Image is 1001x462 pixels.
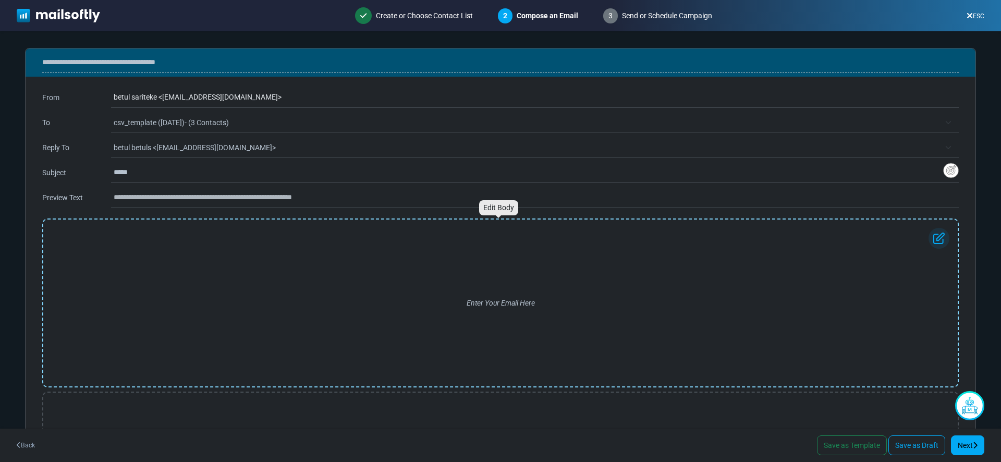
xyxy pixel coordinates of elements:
span: 3 [603,8,618,23]
div: Subject [42,167,94,178]
span: 2 [503,11,507,20]
div: betul sariteke < [EMAIL_ADDRESS][DOMAIN_NAME] > [114,88,959,107]
a: Next [951,435,984,455]
img: mailsoftly_white_logo.svg [17,9,100,22]
span: Enter Your Email Here [467,298,535,309]
div: Edit Body [479,200,518,215]
div: Reply To [42,142,94,153]
span: betul betuls <xomebil316@backva.com> [114,141,940,154]
span: csv_template (4/28/2025)- (3 Contacts) [114,116,940,129]
img: AI Assistant [955,391,984,420]
div: From [42,92,94,103]
div: To [42,117,94,128]
span: csv_template (4/28/2025)- (3 Contacts) [114,113,959,132]
a: ESC [967,13,984,20]
img: Insert Variable [943,163,959,179]
a: Save as Draft [888,435,945,455]
div: Preview Text [42,192,94,203]
span: betul betuls <xomebil316@backva.com> [114,138,959,157]
a: Back [17,441,35,450]
a: Save as Template [817,435,887,455]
